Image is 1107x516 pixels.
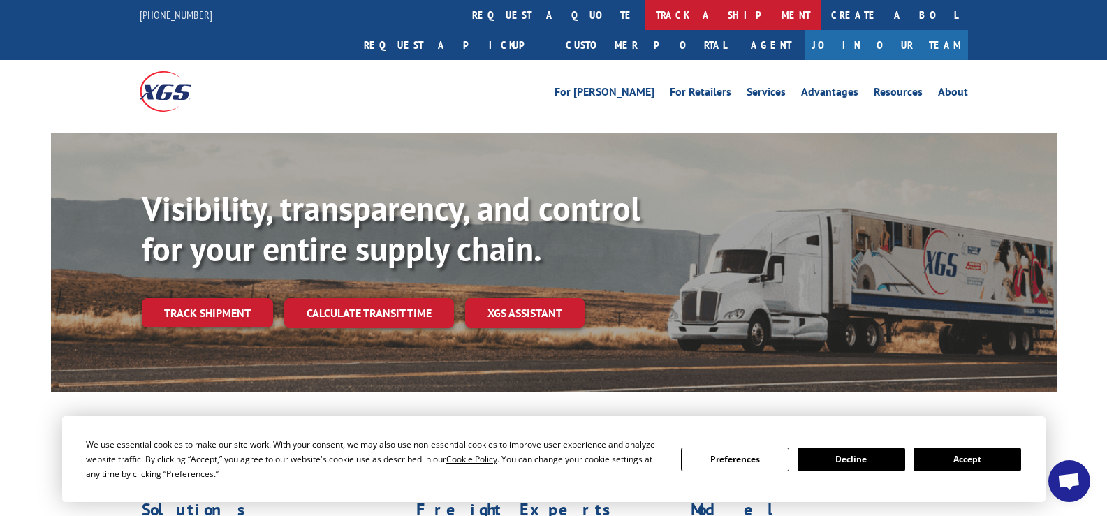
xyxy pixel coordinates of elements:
a: Advantages [801,87,858,102]
button: Accept [914,448,1021,471]
a: Join Our Team [805,30,968,60]
button: Preferences [681,448,789,471]
a: Track shipment [142,298,273,327]
b: Visibility, transparency, and control for your entire supply chain. [142,186,640,270]
a: For [PERSON_NAME] [555,87,654,102]
a: About [938,87,968,102]
a: Customer Portal [555,30,737,60]
a: XGS ASSISTANT [465,298,585,328]
span: Cookie Policy [446,453,497,465]
a: For Retailers [670,87,731,102]
a: Request a pickup [353,30,555,60]
a: Agent [737,30,805,60]
button: Decline [798,448,905,471]
div: Cookie Consent Prompt [62,416,1046,502]
a: Calculate transit time [284,298,454,328]
div: We use essential cookies to make our site work. With your consent, we may also use non-essential ... [86,437,664,481]
a: Services [747,87,786,102]
a: Resources [874,87,923,102]
div: Open chat [1048,460,1090,502]
a: [PHONE_NUMBER] [140,8,212,22]
span: Preferences [166,468,214,480]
